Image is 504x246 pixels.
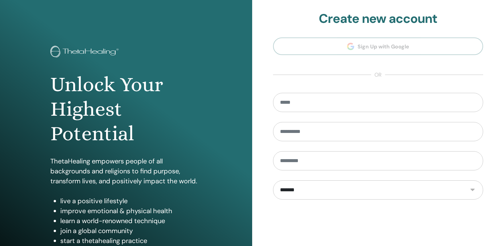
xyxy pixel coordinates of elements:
[328,210,428,235] iframe: reCAPTCHA
[60,206,202,216] li: improve emotional & physical health
[60,236,202,246] li: start a thetahealing practice
[50,156,202,186] p: ThetaHealing empowers people of all backgrounds and religions to find purpose, transform lives, a...
[50,72,202,146] h1: Unlock Your Highest Potential
[60,226,202,236] li: join a global community
[273,11,483,27] h2: Create new account
[60,216,202,226] li: learn a world-renowned technique
[60,196,202,206] li: live a positive lifestyle
[371,71,385,79] span: or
